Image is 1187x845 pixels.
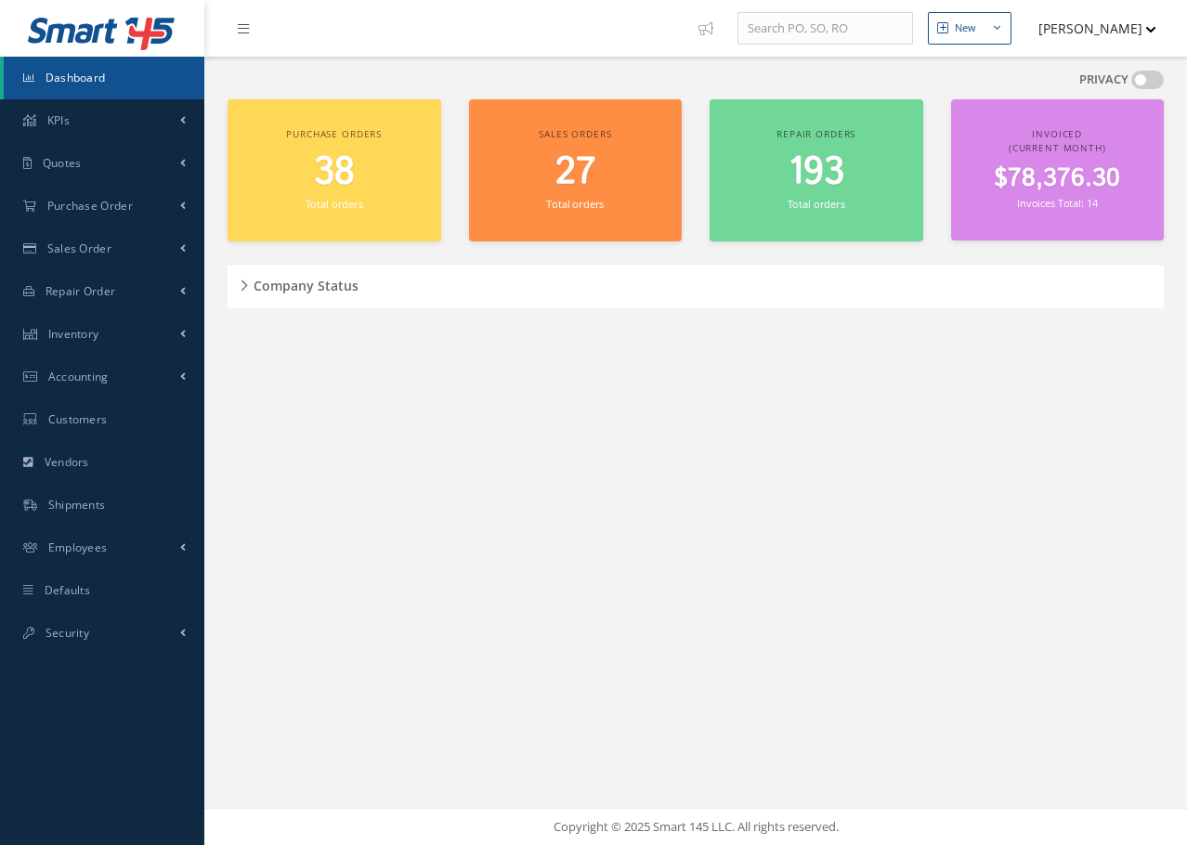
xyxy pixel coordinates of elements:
input: Search PO, SO, RO [737,12,913,45]
span: Shipments [48,497,106,513]
small: Total orders [788,197,845,211]
small: Total orders [546,197,604,211]
button: New [928,12,1011,45]
span: (Current Month) [1009,141,1106,154]
span: Purchase orders [286,127,382,140]
span: Defaults [45,582,90,598]
a: Dashboard [4,57,204,99]
span: 38 [314,146,355,199]
small: Total orders [306,197,363,211]
span: Dashboard [46,70,106,85]
span: Customers [48,411,108,427]
span: Sales Order [47,240,111,256]
h5: Company Status [248,272,359,294]
span: Vendors [45,454,89,470]
span: Sales orders [539,127,611,140]
span: 27 [555,146,595,199]
span: Accounting [48,369,109,384]
a: Purchase orders 38 Total orders [228,99,441,241]
span: Repair orders [776,127,855,140]
span: Purchase Order [47,198,133,214]
button: [PERSON_NAME] [1021,10,1156,46]
span: Invoiced [1032,127,1082,140]
span: KPIs [47,112,70,128]
span: Repair Order [46,283,116,299]
span: $78,376.30 [994,161,1120,197]
div: New [955,20,976,36]
span: 193 [789,146,844,199]
small: Invoices Total: 14 [1017,196,1097,210]
label: PRIVACY [1079,71,1128,89]
a: Sales orders 27 Total orders [469,99,683,241]
span: Employees [48,539,108,555]
span: Security [46,625,89,641]
span: Quotes [43,155,82,171]
a: Repair orders 193 Total orders [710,99,923,241]
div: Copyright © 2025 Smart 145 LLC. All rights reserved. [223,818,1168,837]
a: Invoiced (Current Month) $78,376.30 Invoices Total: 14 [951,99,1165,240]
span: Inventory [48,326,99,342]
